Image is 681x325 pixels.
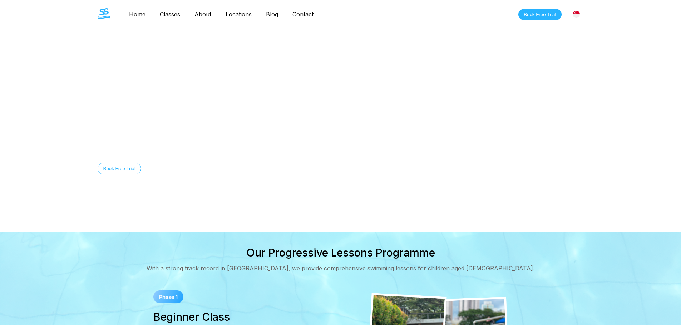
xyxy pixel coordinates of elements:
[569,7,584,22] div: [GEOGRAPHIC_DATA]
[573,11,580,18] img: Singapore
[147,265,534,272] div: With a strong track record in [GEOGRAPHIC_DATA], we provide comprehensive swimming lessons for ch...
[218,11,259,18] a: Locations
[153,310,334,323] div: Beginner Class
[98,146,474,151] div: Equip your child with essential swimming skills for lifelong safety and confidence in water.
[98,163,141,174] button: Book Free Trial
[187,11,218,18] a: About
[285,11,321,18] a: Contact
[246,246,435,259] div: Our Progressive Lessons Programme
[98,8,110,19] img: The Swim Starter Logo
[153,11,187,18] a: Classes
[98,116,474,134] div: Swimming Lessons in [GEOGRAPHIC_DATA]
[518,9,561,20] button: Book Free Trial
[148,163,200,174] button: Discover Our Story
[259,11,285,18] a: Blog
[153,290,183,303] img: Phase 1
[98,100,474,105] div: Welcome to The Swim Starter
[122,11,153,18] a: Home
